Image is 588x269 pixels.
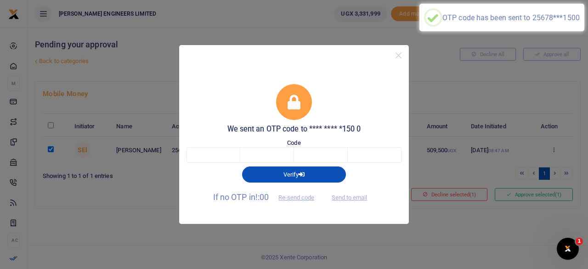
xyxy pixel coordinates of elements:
[255,192,269,202] span: !:00
[213,192,322,202] span: If no OTP in
[392,49,405,62] button: Close
[287,138,300,148] label: Code
[557,238,579,260] iframe: Intercom live chat
[442,13,580,22] div: OTP code has been sent to 25678***1500
[576,238,583,245] span: 1
[242,166,346,182] button: Verify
